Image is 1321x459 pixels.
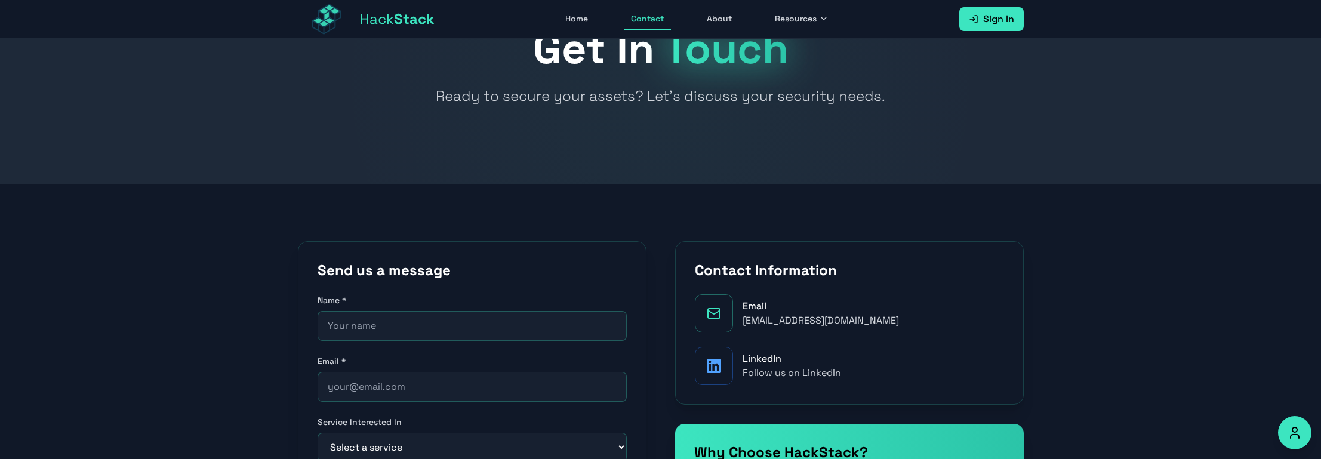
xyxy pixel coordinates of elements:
button: Accessibility Options [1278,416,1311,449]
input: Your name [318,311,627,341]
span: Sign In [983,12,1014,26]
div: LinkedIn [743,352,841,366]
span: Resources [775,13,817,24]
h2: Send us a message [318,261,627,280]
h1: Get In [298,27,1024,70]
div: Follow us on LinkedIn [743,366,841,380]
span: Stack [394,10,435,28]
div: Email [743,299,899,313]
a: Contact [624,8,671,30]
input: your@email.com [318,372,627,402]
p: Ready to secure your assets? Let's discuss your security needs. [393,84,928,107]
span: Hack [360,10,435,29]
label: Name * [318,294,627,306]
a: LinkedInFollow us on LinkedIn [695,347,1004,385]
a: About [700,8,739,30]
button: Resources [768,8,836,30]
div: [EMAIL_ADDRESS][DOMAIN_NAME] [743,313,899,328]
label: Email * [318,355,627,367]
label: Service Interested In [318,416,627,428]
a: Sign In [959,7,1024,31]
a: Email[EMAIL_ADDRESS][DOMAIN_NAME] [695,294,1004,332]
a: Home [558,8,595,30]
h2: Contact Information [695,261,1004,280]
span: Touch [664,21,789,76]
